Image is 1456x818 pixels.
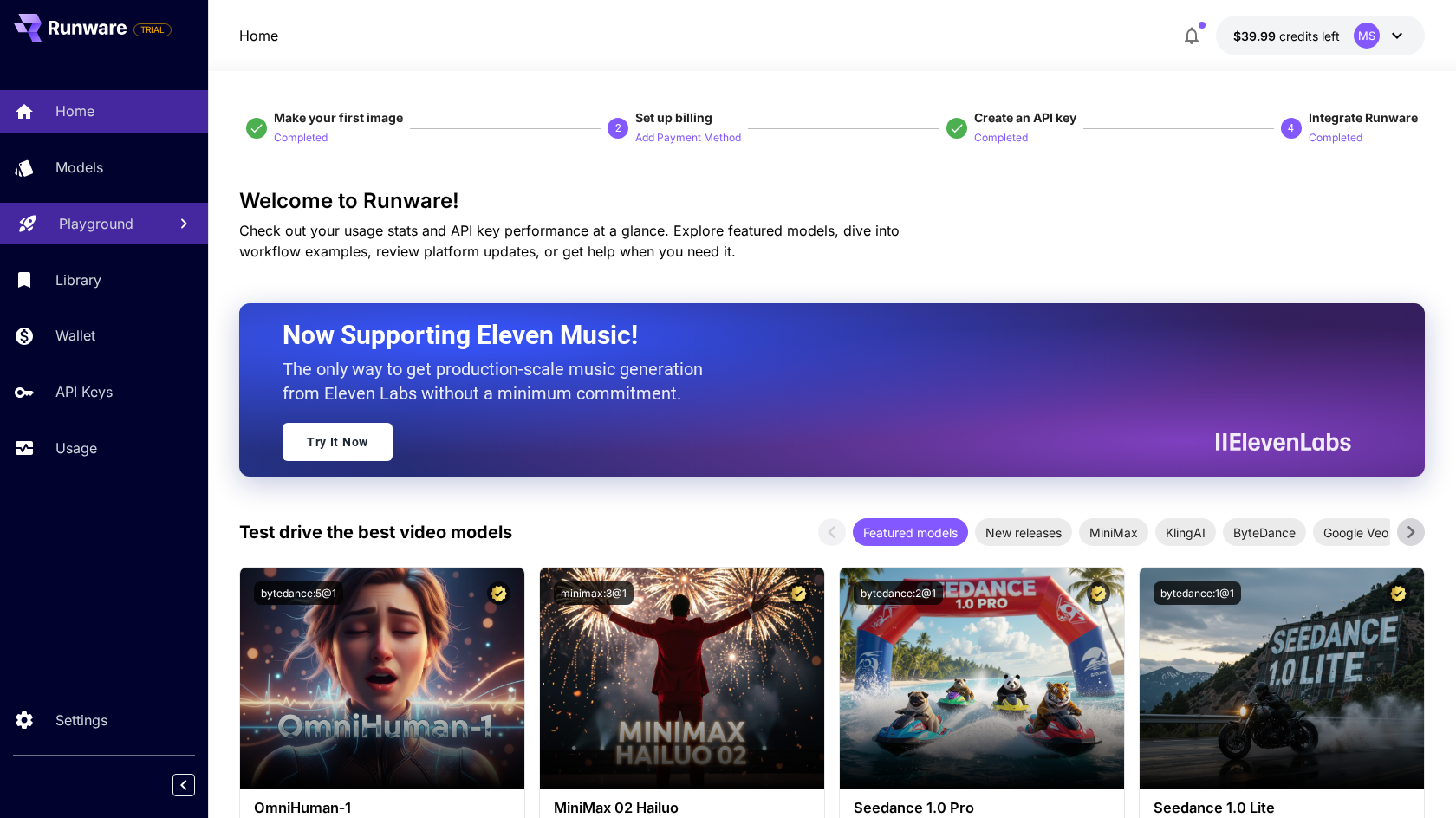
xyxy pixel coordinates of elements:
div: $39.99106 [1233,27,1340,45]
div: Featured models [853,518,968,546]
h3: Welcome to Runware! [239,189,1425,213]
div: ByteDance [1223,518,1306,546]
div: MiniMax [1079,518,1148,546]
p: Completed [974,130,1028,146]
span: MiniMax [1079,523,1148,542]
span: New releases [975,523,1072,542]
img: alt [840,568,1124,789]
button: Completed [1309,127,1362,147]
button: minimax:3@1 [554,581,634,605]
p: The only way to get production-scale music generation from Eleven Labs without a minimum commitment. [283,357,716,406]
div: Collapse sidebar [185,769,208,801]
button: Add Payment Method [635,127,741,147]
button: bytedance:2@1 [854,581,943,605]
p: Add Payment Method [635,130,741,146]
button: Certified Model – Vetted for best performance and includes a commercial license. [487,581,510,605]
div: Google Veo [1313,518,1399,546]
p: Wallet [55,325,95,346]
img: alt [240,568,524,789]
button: $39.99106MS [1216,16,1425,55]
span: $39.99 [1233,29,1279,43]
span: TRIAL [134,23,171,36]
button: bytedance:5@1 [254,581,343,605]
p: API Keys [55,381,113,402]
a: Home [239,25,278,46]
img: alt [1140,568,1424,789]
button: bytedance:1@1 [1154,581,1241,605]
p: Models [55,157,103,178]
span: KlingAI [1155,523,1216,542]
button: Certified Model – Vetted for best performance and includes a commercial license. [1387,581,1410,605]
h3: MiniMax 02 Hailuo [554,800,810,816]
nav: breadcrumb [239,25,278,46]
button: Completed [974,127,1028,147]
p: Library [55,269,101,290]
span: Make your first image [274,110,403,125]
span: Featured models [853,523,968,542]
h3: OmniHuman‑1 [254,800,510,816]
p: Playground [59,213,133,234]
span: Add your payment card to enable full platform functionality. [133,19,172,40]
a: Try It Now [283,423,393,461]
p: 2 [615,120,621,136]
div: KlingAI [1155,518,1216,546]
span: ByteDance [1223,523,1306,542]
div: New releases [975,518,1072,546]
p: Completed [274,130,328,146]
span: Create an API key [974,110,1076,125]
h3: Seedance 1.0 Lite [1154,800,1410,816]
p: 4 [1288,120,1294,136]
span: Set up billing [635,110,712,125]
img: alt [540,568,824,789]
h3: Seedance 1.0 Pro [854,800,1110,816]
button: Certified Model – Vetted for best performance and includes a commercial license. [787,581,810,605]
button: Certified Model – Vetted for best performance and includes a commercial license. [1087,581,1110,605]
p: Test drive the best video models [239,519,512,545]
p: Settings [55,710,107,730]
span: credits left [1279,29,1340,43]
p: Home [55,101,94,121]
button: Completed [274,127,328,147]
div: MS [1354,23,1380,49]
h2: Now Supporting Eleven Music! [283,319,1338,352]
span: Check out your usage stats and API key performance at a glance. Explore featured models, dive int... [239,222,900,260]
span: Google Veo [1313,523,1399,542]
p: Completed [1309,130,1362,146]
button: Collapse sidebar [172,774,195,796]
span: Integrate Runware [1309,110,1418,125]
p: Usage [55,438,97,458]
